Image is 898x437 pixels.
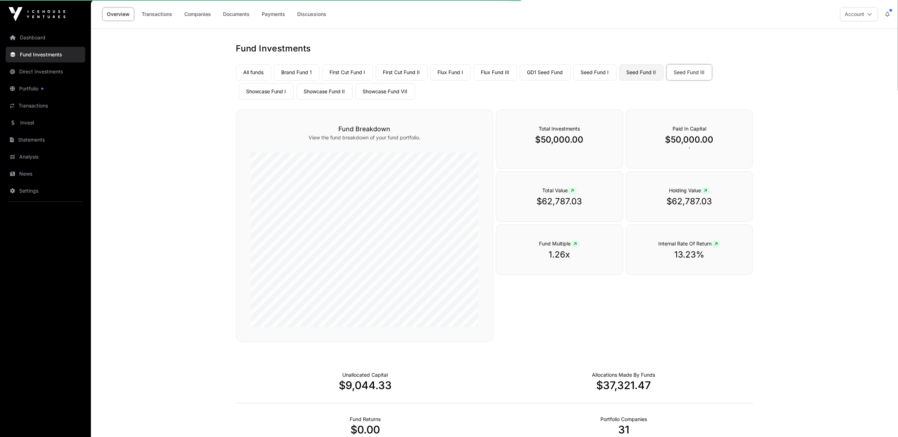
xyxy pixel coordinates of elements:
[6,64,85,79] a: Direct Investments
[592,371,655,378] p: Capital Deployed Into Companies
[376,64,428,81] a: First Cut Fund II
[218,7,254,21] a: Documents
[296,83,353,100] a: Showcase Fund II
[236,43,753,54] h1: Fund Investments
[257,7,290,21] a: Payments
[274,64,320,81] a: Brand Fund 1
[6,166,85,182] a: News
[137,7,177,21] a: Transactions
[322,64,373,81] a: First Cut Fund I
[6,115,85,131] a: Invest
[293,7,331,21] a: Discussions
[673,126,706,132] span: Paid In Capital
[658,240,720,247] span: Internal Rate Of Return
[495,379,753,392] p: $37,321.47
[236,423,495,436] p: $0.00
[539,126,580,132] span: Total Investments
[669,187,710,193] span: Holding Value
[6,30,85,45] a: Dashboard
[239,83,294,100] a: Showcase Fund I
[539,240,580,247] span: Fund Multiple
[9,7,65,21] img: Icehouse Ventures Logo
[180,7,216,21] a: Companies
[666,64,712,81] a: Seed Fund III
[102,7,134,21] a: Overview
[343,371,388,378] p: Cash not yet allocated
[236,64,271,81] a: All funds
[573,64,616,81] a: Seed Fund I
[520,64,571,81] a: GD1 Seed Fund
[542,187,577,193] span: Total Value
[6,47,85,62] a: Fund Investments
[511,249,609,260] p: 1.26x
[626,110,753,168] div: `
[6,98,85,114] a: Transactions
[840,7,878,21] button: Account
[641,249,739,260] p: 13.23%
[862,403,898,437] iframe: Chat Widget
[6,149,85,165] a: Analysis
[619,64,664,81] a: Seed Fund II
[355,83,415,100] a: Showcase Fund VII
[511,134,609,145] p: $50,000.00
[6,183,85,199] a: Settings
[495,423,753,436] p: 31
[350,416,381,423] p: Realised Returns from Funds
[641,134,739,145] p: $50,000.00
[236,379,495,392] p: $9,044.33
[641,196,739,207] p: $62,787.03
[251,134,479,141] p: View the fund breakdown of your fund portfolio.
[251,124,479,134] h3: Fund Breakdown
[430,64,471,81] a: Flux Fund I
[474,64,517,81] a: Flux Fund III
[6,81,85,96] a: Portfolio
[600,416,647,423] p: Number of Companies Deployed Into
[511,196,609,207] p: $62,787.03
[6,132,85,148] a: Statements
